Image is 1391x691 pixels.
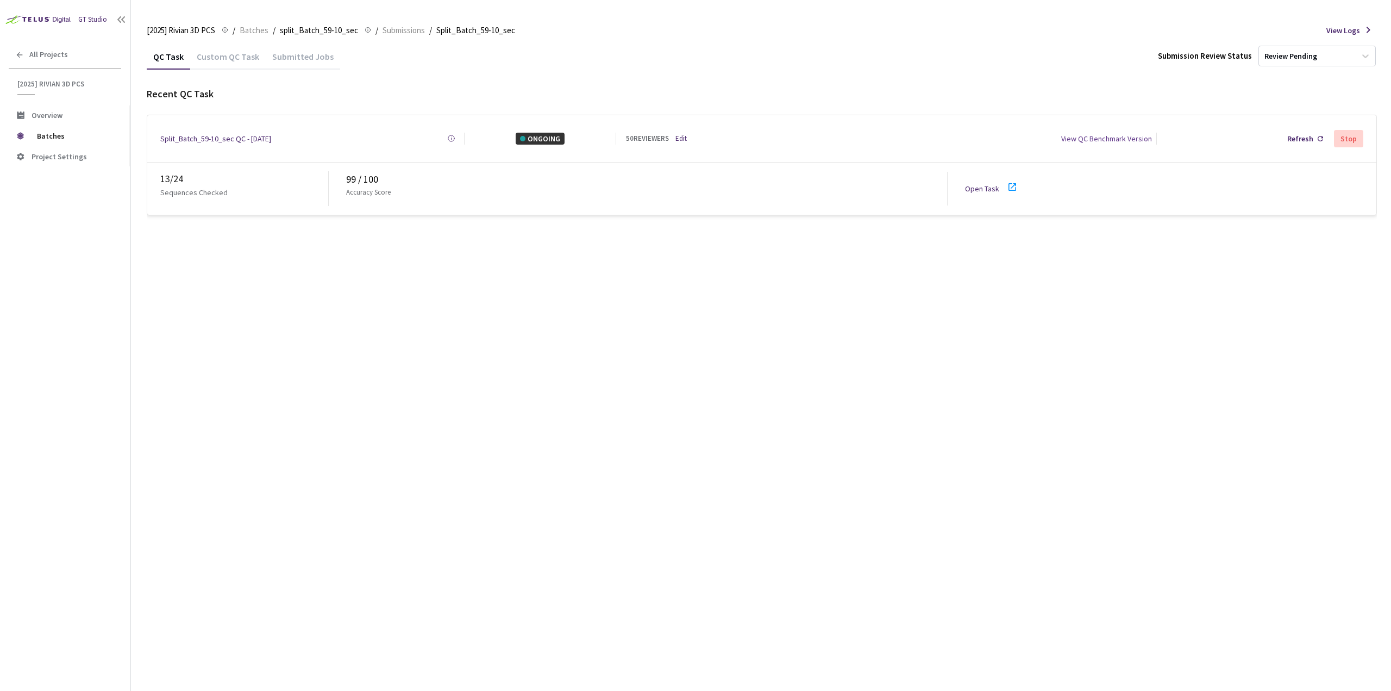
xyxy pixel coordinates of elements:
a: Open Task [965,184,999,194]
p: Accuracy Score [346,187,391,198]
div: 99 / 100 [346,172,947,187]
span: Submissions [383,24,425,37]
div: View QC Benchmark Version [1061,133,1152,145]
p: Sequences Checked [160,186,228,198]
div: Recent QC Task [147,86,1377,102]
div: GT Studio [78,14,107,25]
span: Overview [32,110,62,120]
span: Batches [37,125,111,147]
li: / [233,24,235,37]
div: Refresh [1287,133,1313,145]
div: 50 REVIEWERS [626,133,669,144]
li: / [273,24,275,37]
span: [2025] Rivian 3D PCS [17,79,115,89]
div: Review Pending [1264,51,1317,61]
a: Split_Batch_59-10_sec QC - [DATE] [160,133,271,145]
div: ONGOING [516,133,565,145]
span: Split_Batch_59-10_sec [436,24,515,37]
div: 13 / 24 [160,171,328,186]
a: Submissions [380,24,427,36]
span: Project Settings [32,152,87,161]
div: Stop [1340,134,1357,143]
div: Submission Review Status [1158,49,1252,63]
span: split_Batch_59-10_sec [280,24,358,37]
span: Batches [240,24,268,37]
li: / [375,24,378,37]
span: [2025] Rivian 3D PCS [147,24,215,37]
li: / [429,24,432,37]
div: Submitted Jobs [266,51,340,70]
a: Batches [237,24,271,36]
a: Edit [675,133,687,144]
div: QC Task [147,51,190,70]
span: View Logs [1326,24,1360,36]
div: Custom QC Task [190,51,266,70]
span: All Projects [29,50,68,59]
